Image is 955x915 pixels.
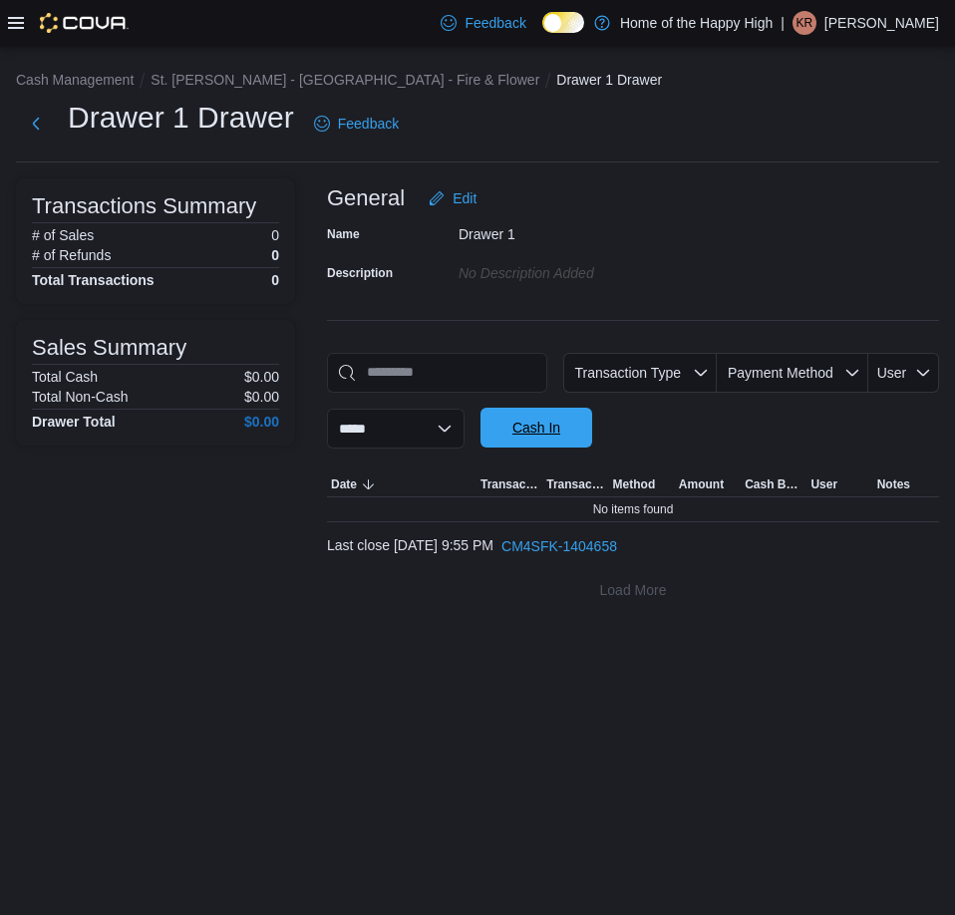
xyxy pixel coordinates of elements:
button: Cash In [480,408,592,448]
span: User [810,476,837,492]
h4: 0 [271,272,279,288]
span: Transaction # [546,476,604,492]
span: Amount [679,476,724,492]
button: Transaction Type [477,472,542,496]
p: Home of the Happy High [620,11,773,35]
h4: $0.00 [244,414,279,430]
h3: Transactions Summary [32,194,256,218]
button: Drawer 1 Drawer [556,72,662,88]
span: Feedback [338,114,399,134]
span: Method [613,476,656,492]
h6: Total Cash [32,369,98,385]
button: Transaction Type [563,353,717,393]
button: CM4SFK-1404658 [493,526,625,566]
button: Payment Method [717,353,868,393]
button: St. [PERSON_NAME] - [GEOGRAPHIC_DATA] - Fire & Flower [151,72,539,88]
h6: # of Refunds [32,247,111,263]
span: Dark Mode [542,33,543,34]
input: Dark Mode [542,12,584,33]
button: Notes [873,472,939,496]
button: User [868,353,939,393]
label: Name [327,226,360,242]
button: Transaction # [542,472,608,496]
button: Edit [421,178,484,218]
div: Last close [DATE] 9:55 PM [327,526,939,566]
button: Cash Back [741,472,806,496]
span: No items found [593,501,674,517]
div: Drawer 1 [459,218,726,242]
nav: An example of EuiBreadcrumbs [16,70,939,94]
div: No Description added [459,257,726,281]
button: Cash Management [16,72,134,88]
p: | [781,11,785,35]
p: $0.00 [244,369,279,385]
span: CM4SFK-1404658 [501,536,617,556]
span: Cash In [512,418,560,438]
button: Method [609,472,675,496]
h4: Drawer Total [32,414,116,430]
a: Feedback [433,3,533,43]
img: Cova [40,13,129,33]
button: Amount [675,472,741,496]
span: Transaction Type [480,476,538,492]
h6: # of Sales [32,227,94,243]
span: Notes [877,476,910,492]
input: This is a search bar. As you type, the results lower in the page will automatically filter. [327,353,547,393]
div: Kimberly Ravenwood [793,11,816,35]
h3: Sales Summary [32,336,186,360]
h4: Total Transactions [32,272,155,288]
span: Payment Method [728,365,833,381]
span: Cash Back [745,476,802,492]
p: 0 [271,247,279,263]
button: Date [327,472,477,496]
button: User [806,472,872,496]
span: Feedback [465,13,525,33]
p: 0 [271,227,279,243]
h6: Total Non-Cash [32,389,129,405]
span: User [877,365,907,381]
button: Next [16,104,56,144]
h1: Drawer 1 Drawer [68,98,294,138]
span: Transaction Type [574,365,681,381]
span: Date [331,476,357,492]
span: Edit [453,188,477,208]
p: [PERSON_NAME] [824,11,939,35]
h3: General [327,186,405,210]
button: Load More [327,570,939,610]
p: $0.00 [244,389,279,405]
a: Feedback [306,104,407,144]
label: Description [327,265,393,281]
span: KR [796,11,813,35]
span: Load More [600,580,667,600]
